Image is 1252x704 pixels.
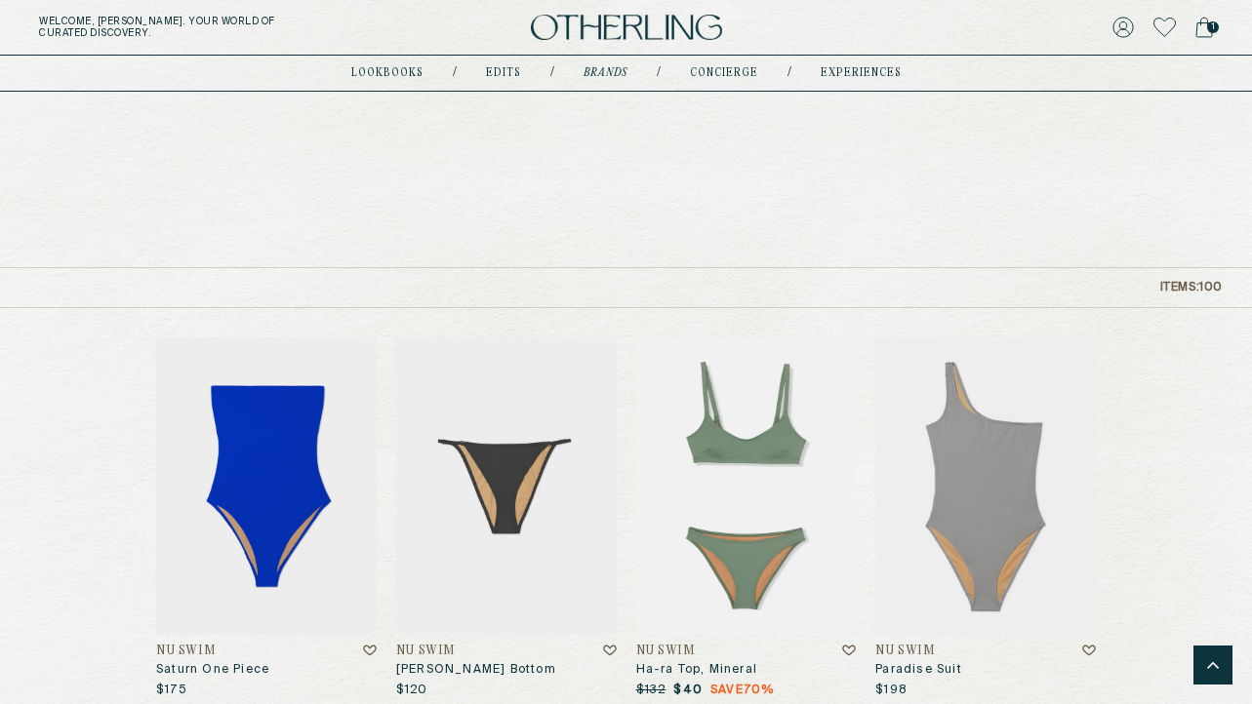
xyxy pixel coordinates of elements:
[636,683,666,698] p: $132
[788,65,791,81] div: /
[156,337,377,698] a: Saturn One PieceNu SwimSaturn One Piece$175
[710,683,774,698] span: Save 70 %
[550,65,554,81] div: /
[351,68,424,78] a: lookbooks
[657,65,661,81] div: /
[875,337,1096,635] img: Paradise Suit
[875,337,1096,698] a: Paradise SuitNu SwimParadise Suit$198
[690,68,758,78] a: concierge
[821,68,902,78] a: experiences
[636,337,857,635] img: HA-RA TOP, MINERAL
[1207,21,1219,33] span: 1
[875,683,908,698] p: $198
[673,683,774,698] p: $40
[396,662,617,678] h3: [PERSON_NAME] Bottom
[584,68,627,78] a: Brands
[396,683,428,698] p: $120
[453,65,457,81] div: /
[1160,281,1223,294] p: Items: 100
[875,645,935,658] h4: Nu Swim
[156,645,216,658] h4: Nu Swim
[531,15,722,41] img: logo
[636,645,696,658] h4: Nu Swim
[39,16,391,39] h5: Welcome, [PERSON_NAME] . Your world of curated discovery.
[636,337,857,698] a: HA-RA TOP, MINERALNu SwimHa-ra Top, Mineral$132$40Save70%
[156,337,377,635] img: Saturn One Piece
[1195,14,1213,41] a: 1
[156,683,187,698] p: $175
[396,337,617,698] a: Cleo BottomNu Swim[PERSON_NAME] Bottom$120
[486,68,521,78] a: Edits
[396,337,617,635] img: Cleo Bottom
[875,662,1096,678] h3: Paradise Suit
[156,662,377,678] h3: Saturn One Piece
[396,645,456,658] h4: Nu Swim
[636,662,857,678] h3: Ha-ra Top, Mineral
